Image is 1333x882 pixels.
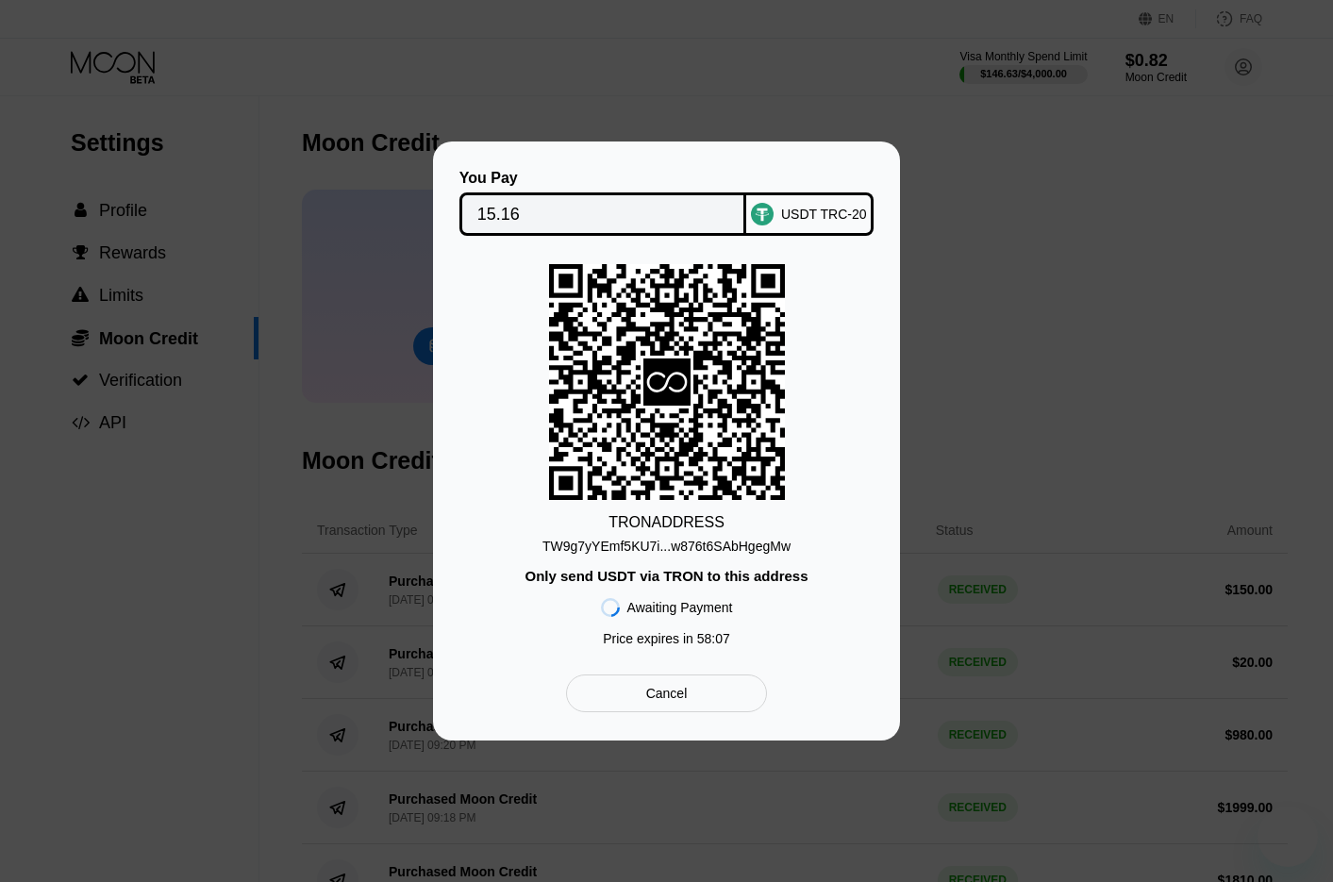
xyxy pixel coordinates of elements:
div: You Pay [459,170,747,187]
div: TW9g7yYEmf5KU7i...w876t6SAbHgegMw [542,539,791,554]
div: Only send USDT via TRON to this address [525,568,808,584]
div: You PayUSDT TRC-20 [461,170,872,236]
div: Cancel [566,674,767,712]
div: TRON ADDRESS [608,514,725,531]
div: Price expires in [603,631,730,646]
div: TW9g7yYEmf5KU7i...w876t6SAbHgegMw [542,531,791,554]
div: Awaiting Payment [627,600,733,615]
div: Cancel [646,685,688,702]
div: USDT TRC-20 [781,207,867,222]
span: 58 : 07 [697,631,730,646]
iframe: Button to launch messaging window [1258,807,1318,867]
